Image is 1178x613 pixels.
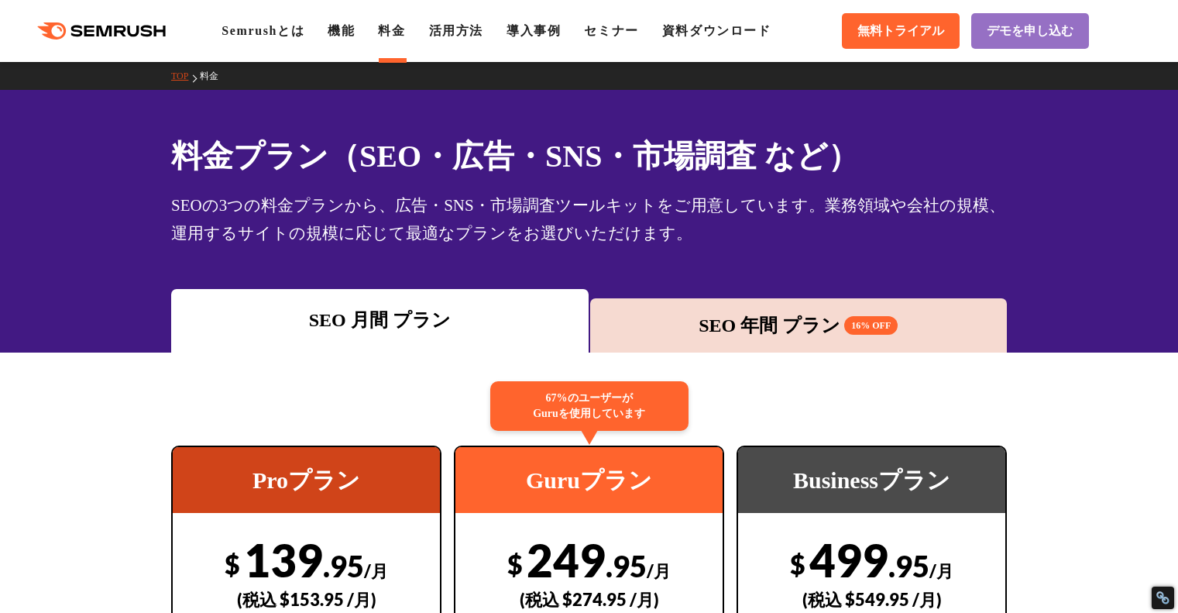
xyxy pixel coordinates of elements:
[364,560,388,581] span: /月
[987,23,1073,40] span: デモを申し込む
[490,381,689,431] div: 67%のユーザーが Guruを使用しています
[222,24,304,37] a: Semrushとは
[171,191,1007,247] div: SEOの3つの料金プランから、広告・SNS・市場調査ツールキットをご用意しています。業務領域や会社の規模、運用するサイトの規模に応じて最適なプランをお選びいただけます。
[844,316,898,335] span: 16% OFF
[200,71,230,81] a: 料金
[225,548,240,580] span: $
[171,133,1007,179] h1: 料金プラン（SEO・広告・SNS・市場調査 など）
[606,548,647,584] span: .95
[1156,591,1170,605] div: Restore Info Box &#10;&#10;NoFollow Info:&#10; META-Robots NoFollow: &#09;false&#10; META-Robots ...
[929,560,953,581] span: /月
[857,23,944,40] span: 無料トライアル
[455,447,723,513] div: Guruプラン
[584,24,638,37] a: セミナー
[971,13,1089,49] a: デモを申し込む
[647,560,671,581] span: /月
[173,447,440,513] div: Proプラン
[378,24,405,37] a: 料金
[328,24,355,37] a: 機能
[662,24,771,37] a: 資料ダウンロード
[842,13,960,49] a: 無料トライアル
[598,312,1000,339] div: SEO 年間 プラン
[429,24,483,37] a: 活用方法
[507,24,561,37] a: 導入事例
[323,548,364,584] span: .95
[171,71,200,81] a: TOP
[888,548,929,584] span: .95
[790,548,805,580] span: $
[507,548,523,580] span: $
[179,306,581,334] div: SEO 月間 プラン
[738,447,1005,513] div: Businessプラン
